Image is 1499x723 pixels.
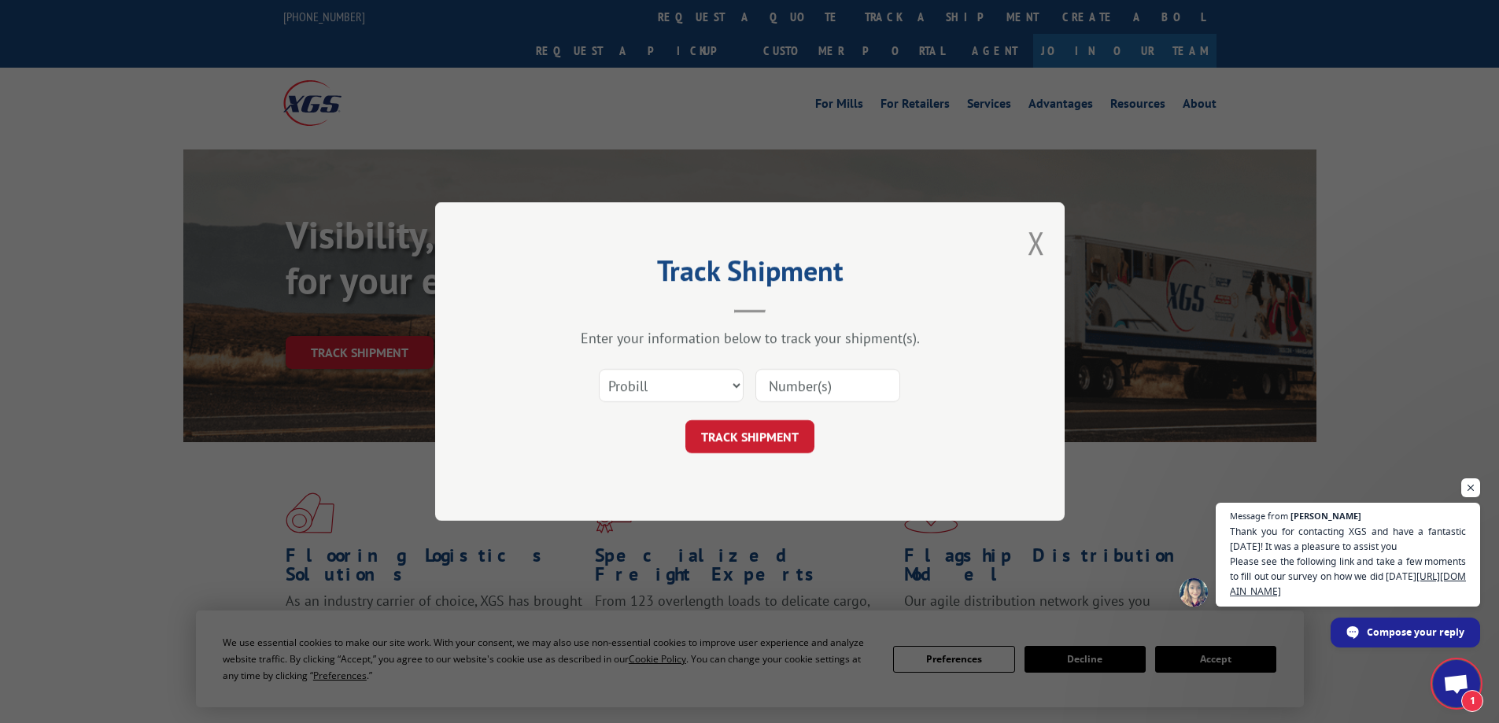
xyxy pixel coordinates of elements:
button: TRACK SHIPMENT [685,420,814,453]
span: Thank you for contacting XGS and have a fantastic [DATE]! It was a pleasure to assist you Please ... [1230,524,1466,599]
span: Message from [1230,511,1288,520]
span: [PERSON_NAME] [1290,511,1361,520]
h2: Track Shipment [514,260,986,290]
span: 1 [1461,690,1483,712]
span: Compose your reply [1367,618,1464,646]
div: Open chat [1433,660,1480,707]
div: Enter your information below to track your shipment(s). [514,329,986,347]
button: Close modal [1028,222,1045,264]
input: Number(s) [755,369,900,402]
